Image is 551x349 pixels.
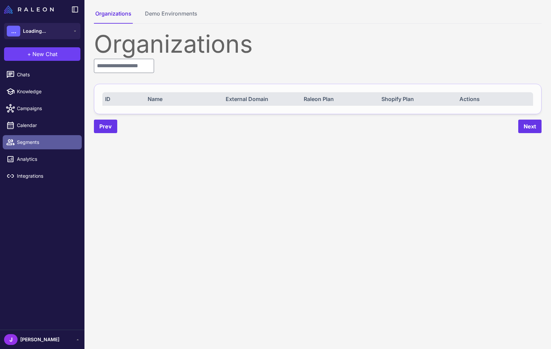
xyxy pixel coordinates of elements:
img: Raleon Logo [4,5,54,14]
span: New Chat [32,50,57,58]
span: Analytics [17,155,76,163]
div: Name [148,95,219,103]
button: ...Loading... [4,23,80,39]
div: ... [7,26,20,36]
a: Segments [3,135,82,149]
span: Integrations [17,172,76,180]
a: Chats [3,68,82,82]
a: Calendar [3,118,82,132]
a: Campaigns [3,101,82,116]
span: Loading... [23,27,46,35]
span: Calendar [17,122,76,129]
a: Analytics [3,152,82,166]
button: Next [518,120,542,133]
a: Integrations [3,169,82,183]
span: Knowledge [17,88,76,95]
div: J [4,334,18,345]
div: Organizations [94,32,542,56]
span: + [27,50,31,58]
span: Segments [17,139,76,146]
button: Prev [94,120,117,133]
div: ID [105,95,141,103]
span: [PERSON_NAME] [20,336,59,343]
span: Campaigns [17,105,76,112]
div: External Domain [226,95,297,103]
a: Knowledge [3,84,82,99]
div: Actions [459,95,530,103]
button: Demo Environments [144,9,199,24]
div: Shopify Plan [381,95,452,103]
span: Chats [17,71,76,78]
button: +New Chat [4,47,80,61]
button: Organizations [94,9,133,24]
div: Raleon Plan [304,95,375,103]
